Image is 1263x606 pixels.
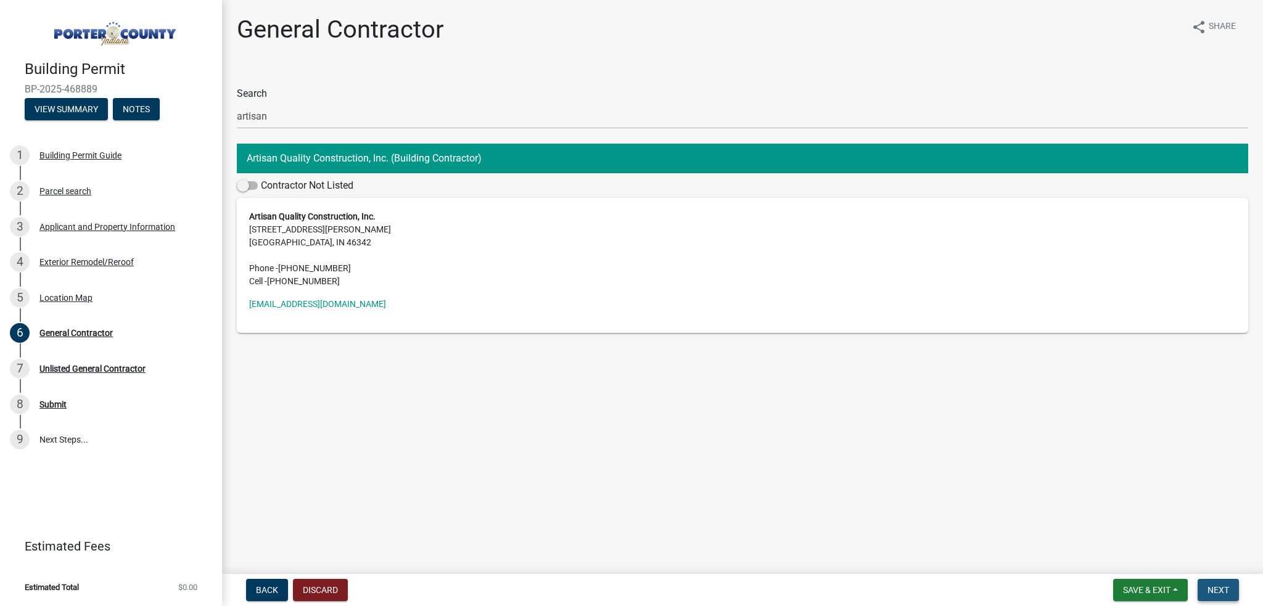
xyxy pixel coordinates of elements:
button: shareShare [1182,15,1246,39]
div: General Contractor [39,329,113,337]
h1: General Contractor [237,15,444,44]
span: Next [1207,585,1229,595]
span: BP-2025-468889 [25,83,197,95]
abbr: Cell - [249,276,267,286]
address: [STREET_ADDRESS][PERSON_NAME] [GEOGRAPHIC_DATA], IN 46342 [249,210,1236,288]
button: Back [246,579,288,601]
span: [PHONE_NUMBER] [267,276,340,286]
div: Submit [39,400,67,409]
i: share [1191,20,1206,35]
button: Artisan Quality Construction, Inc. (Building Contractor) [237,144,1248,173]
span: Back [256,585,278,595]
button: View Summary [25,98,108,120]
span: Save & Exit [1123,585,1170,595]
div: Parcel search [39,187,91,195]
button: Next [1198,579,1239,601]
img: Porter County, Indiana [25,13,202,47]
div: 5 [10,288,30,308]
input: Search... [237,104,1248,129]
abbr: Phone - [249,263,278,273]
button: Notes [113,98,160,120]
div: Building Permit Guide [39,151,121,160]
span: Estimated Total [25,583,79,591]
wm-modal-confirm: Notes [113,105,160,115]
div: 6 [10,323,30,343]
div: 7 [10,359,30,379]
div: Unlisted General Contractor [39,364,146,373]
div: 2 [10,181,30,201]
label: Search [237,89,267,99]
a: Estimated Fees [10,534,202,559]
div: Applicant and Property Information [39,223,175,231]
div: Location Map [39,293,93,302]
span: [PHONE_NUMBER] [278,263,351,273]
div: 3 [10,217,30,237]
button: Save & Exit [1113,579,1188,601]
button: Discard [293,579,348,601]
div: 9 [10,430,30,449]
div: 1 [10,145,30,165]
a: [EMAIL_ADDRESS][DOMAIN_NAME] [249,299,386,309]
wm-modal-confirm: Summary [25,105,108,115]
div: 8 [10,395,30,414]
div: 4 [10,252,30,272]
span: $0.00 [178,583,197,591]
strong: Artisan Quality Construction, Inc. [249,211,376,221]
div: Exterior Remodel/Reroof [39,258,134,266]
label: Contractor Not Listed [237,178,353,193]
span: Share [1209,20,1236,35]
h4: Building Permit [25,60,212,78]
